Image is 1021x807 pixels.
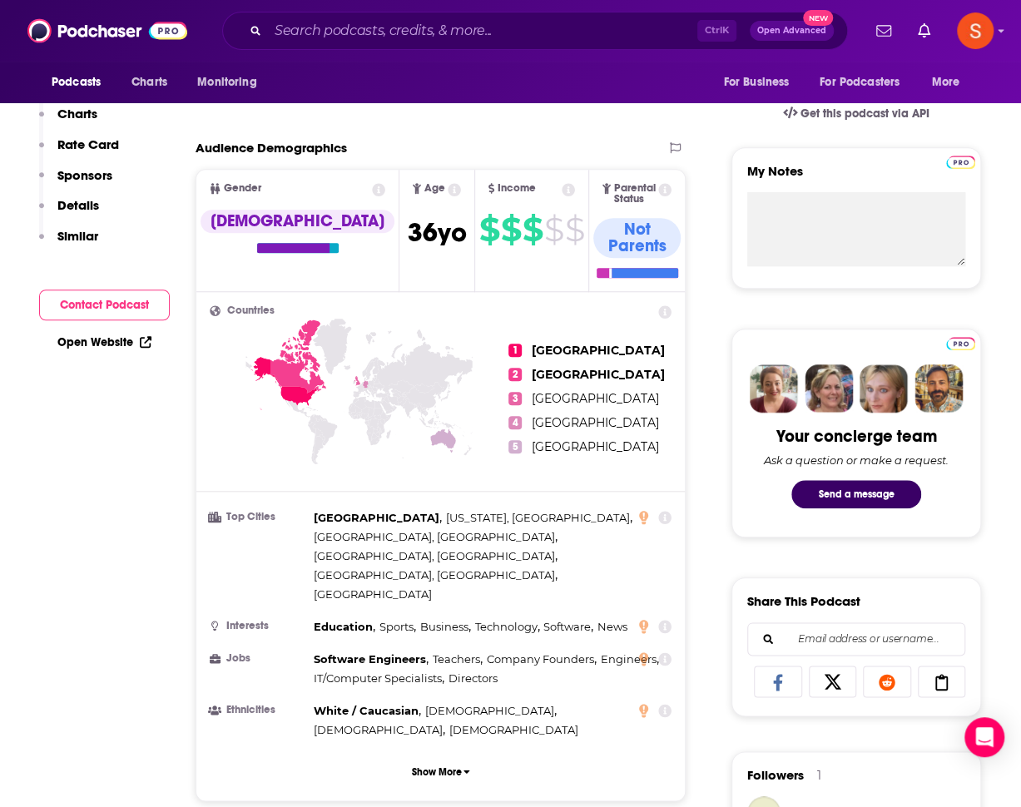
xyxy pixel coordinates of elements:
a: Share on X/Twitter [809,666,857,697]
span: 3 [508,392,522,405]
span: Ctrl K [697,20,736,42]
span: Age [424,183,445,194]
span: Sports [379,620,414,633]
p: Details [57,197,99,213]
span: , [474,617,539,636]
a: Pro website [946,153,975,169]
a: Get this podcast via API [770,93,943,134]
span: News [597,620,627,633]
span: [DEMOGRAPHIC_DATA] [314,723,443,736]
div: Open Intercom Messenger [964,717,1004,757]
h2: Audience Demographics [196,140,347,156]
img: Podchaser - Follow, Share and Rate Podcasts [27,15,187,47]
span: [GEOGRAPHIC_DATA], [GEOGRAPHIC_DATA] [314,568,555,582]
span: 5 [508,440,522,453]
span: , [314,508,442,527]
button: Rate Card [39,136,119,167]
a: Open Website [57,335,151,349]
span: Countries [227,305,275,316]
span: More [932,71,960,94]
div: Search podcasts, credits, & more... [222,12,848,50]
span: $ [523,216,543,243]
span: New [803,10,833,26]
span: [GEOGRAPHIC_DATA] [532,367,665,382]
span: [GEOGRAPHIC_DATA] [532,343,665,358]
button: Show profile menu [957,12,994,49]
span: Teachers [433,652,480,666]
span: , [314,650,429,669]
button: Send a message [791,480,921,508]
input: Search podcasts, credits, & more... [268,17,697,44]
button: Contact Podcast [39,290,170,320]
span: , [314,669,444,688]
a: Copy Link [918,666,966,697]
span: [DEMOGRAPHIC_DATA] [449,723,578,736]
div: Your concierge team [776,426,937,447]
span: [GEOGRAPHIC_DATA], [GEOGRAPHIC_DATA] [314,530,555,543]
span: Technology [474,620,537,633]
span: Followers [747,767,804,783]
span: Directors [449,671,498,685]
input: Email address or username... [761,623,951,655]
button: open menu [186,67,278,98]
button: open menu [40,67,122,98]
span: , [314,547,558,566]
div: Ask a question or make a request. [764,453,949,467]
span: Logged in as skylar.peters [957,12,994,49]
span: Gender [224,183,261,194]
a: Share on Facebook [754,666,802,697]
button: Show More [210,756,672,787]
span: 1 [508,344,522,357]
button: Sponsors [39,167,112,198]
h3: Jobs [210,653,307,664]
span: Business [420,620,468,633]
span: Charts [131,71,167,94]
button: Charts [39,106,97,136]
div: 1 [817,768,821,783]
span: Company Founders [487,652,594,666]
span: , [446,508,632,527]
span: Software [543,620,591,633]
img: User Profile [957,12,994,49]
a: Show notifications dropdown [870,17,898,45]
span: Education [314,620,373,633]
div: Not Parents [593,218,681,258]
span: Income [498,183,536,194]
button: open menu [711,67,810,98]
span: , [314,720,445,740]
a: Show notifications dropdown [911,17,937,45]
div: Search followers [747,622,965,656]
a: Pro website [946,334,975,350]
span: Get this podcast via API [800,106,929,121]
span: [GEOGRAPHIC_DATA] [532,439,659,454]
span: 36 yo [407,216,466,249]
span: Open Advanced [757,27,826,35]
span: Software Engineers [314,652,426,666]
span: [DEMOGRAPHIC_DATA] [425,704,554,717]
span: , [314,527,558,547]
span: [GEOGRAPHIC_DATA] [532,415,659,430]
p: Similar [57,228,98,244]
p: Rate Card [57,136,119,152]
img: Sydney Profile [750,364,798,413]
span: , [379,617,416,636]
span: For Podcasters [820,71,900,94]
img: Podchaser Pro [946,337,975,350]
h3: Interests [210,621,307,631]
img: Jules Profile [860,364,908,413]
span: Engineers [600,652,656,666]
p: Show More [411,766,461,778]
img: Podchaser Pro [946,156,975,169]
span: $ [544,216,563,243]
button: Similar [39,228,98,259]
span: 4 [508,416,522,429]
span: $ [565,216,584,243]
span: [US_STATE], [GEOGRAPHIC_DATA] [446,511,630,524]
span: , [314,617,375,636]
span: $ [501,216,521,243]
h3: Ethnicities [210,705,307,715]
h3: Share This Podcast [747,593,860,609]
span: White / Caucasian [314,704,419,717]
span: IT/Computer Specialists [314,671,442,685]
